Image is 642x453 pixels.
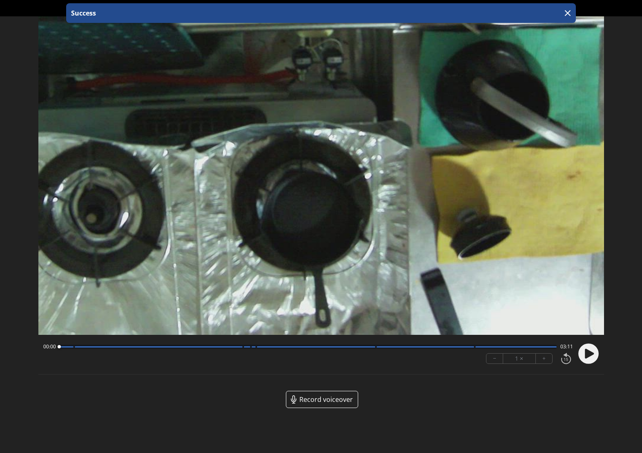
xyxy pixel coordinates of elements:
span: Record voiceover [299,395,353,404]
span: 00:00 [43,343,56,350]
div: 1 × [503,354,536,363]
p: Success [69,8,96,18]
a: Record voiceover [286,391,358,408]
span: 03:11 [560,343,573,350]
button: − [486,354,503,363]
a: 00:00:00 [305,2,337,14]
button: + [536,354,552,363]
